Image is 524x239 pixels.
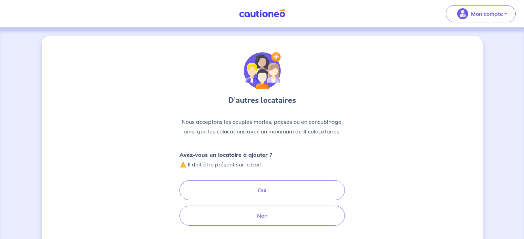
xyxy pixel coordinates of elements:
[471,10,503,18] p: Mon compte
[179,151,272,158] strong: Avez-vous un locataire à ajouter ?
[179,150,272,169] p: ⚠️ Il doit être présent sur le bail
[179,95,345,106] h3: D’autres locataires
[179,117,345,136] p: Nous acceptons les couples mariés, pacsés ou en concubinage, ainsi que les colocations avec un ma...
[244,52,281,89] img: illu_tenants_plus.svg
[236,9,288,18] img: Cautioneo
[446,5,516,22] button: illu_account_valid_menu.svgMon compte
[179,206,345,226] button: Non
[179,180,345,200] button: Oui
[457,8,468,19] img: illu_account_valid_menu.svg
